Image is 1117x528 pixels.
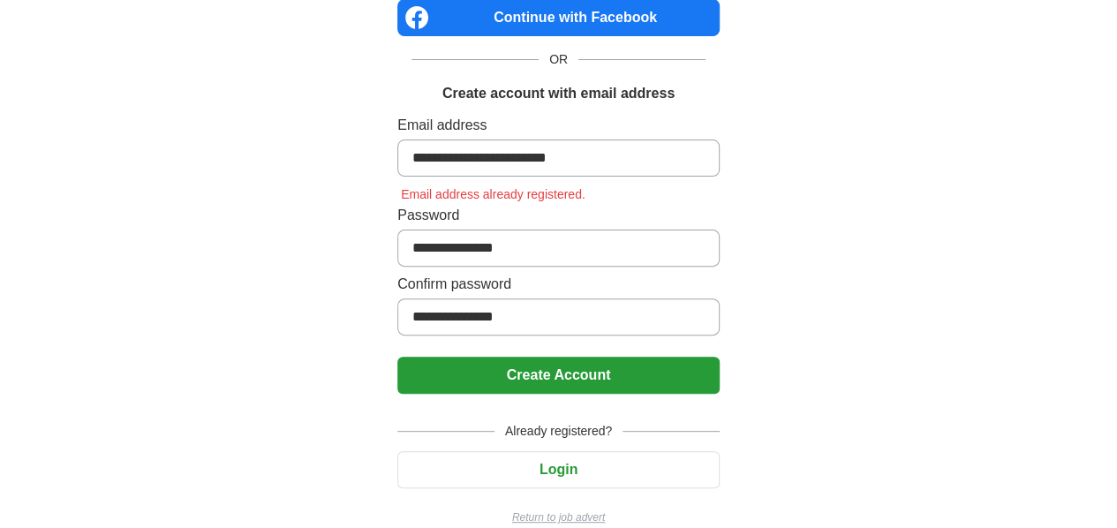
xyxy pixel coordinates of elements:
[539,50,578,69] span: OR
[397,274,720,295] label: Confirm password
[494,422,623,441] span: Already registered?
[442,83,675,104] h1: Create account with email address
[397,451,720,488] button: Login
[397,205,720,226] label: Password
[397,462,720,477] a: Login
[397,509,720,525] a: Return to job advert
[397,187,589,201] span: Email address already registered.
[397,357,720,394] button: Create Account
[397,115,720,136] label: Email address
